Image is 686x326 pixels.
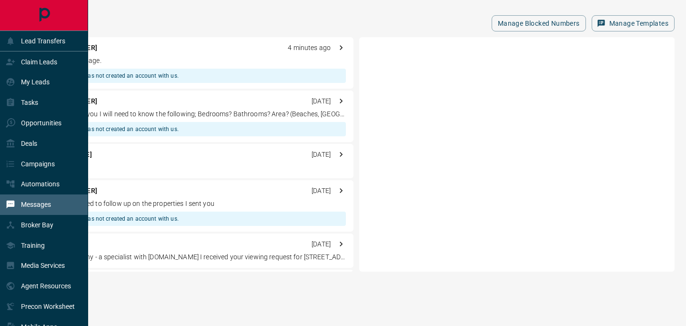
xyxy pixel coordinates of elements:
[59,212,179,226] div: This lead has not created an account with us.
[312,150,331,160] p: [DATE]
[59,122,179,136] div: This lead has not created an account with us.
[312,96,331,106] p: [DATE]
[40,199,346,209] p: Hi There, I wanted to follow up on the properties I sent you
[40,163,346,173] p: Hi
[288,43,331,53] p: 4 minutes ago
[59,69,179,83] div: This lead has not created an account with us.
[312,239,331,249] p: [DATE]
[40,109,346,119] p: In order to help you I will need to know the following; Bedrooms? Bathrooms? Area? (Beaches, [GEO...
[40,56,346,66] p: I left you a message.
[492,15,586,31] button: Manage Blocked Numbers
[312,186,331,196] p: [DATE]
[40,252,346,262] p: Hi Cirta, Its Ebony - a specialist with [DOMAIN_NAME] I received your viewing request for [STREET...
[592,15,675,31] button: Manage Templates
